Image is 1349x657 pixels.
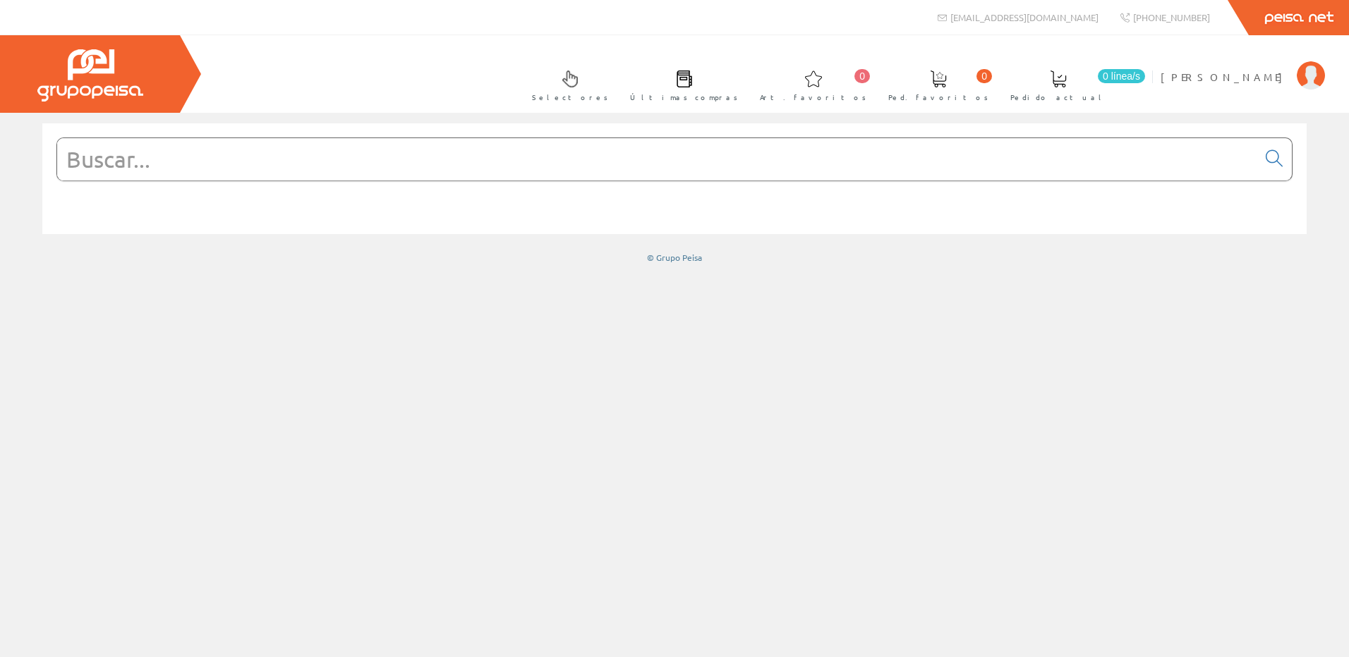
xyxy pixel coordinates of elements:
a: Selectores [518,59,615,110]
img: Grupo Peisa [37,49,143,102]
span: Últimas compras [630,90,738,104]
input: Buscar... [57,138,1257,180]
span: 0 línea/s [1098,69,1145,83]
span: 0 [854,69,870,83]
a: Últimas compras [616,59,745,110]
div: © Grupo Peisa [42,252,1307,264]
span: Art. favoritos [760,90,866,104]
span: Ped. favoritos [888,90,988,104]
span: 0 [976,69,992,83]
span: [PERSON_NAME] [1161,70,1290,84]
span: Selectores [532,90,608,104]
span: [EMAIL_ADDRESS][DOMAIN_NAME] [950,11,1099,23]
span: [PHONE_NUMBER] [1133,11,1210,23]
span: Pedido actual [1010,90,1106,104]
a: [PERSON_NAME] [1161,59,1325,72]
